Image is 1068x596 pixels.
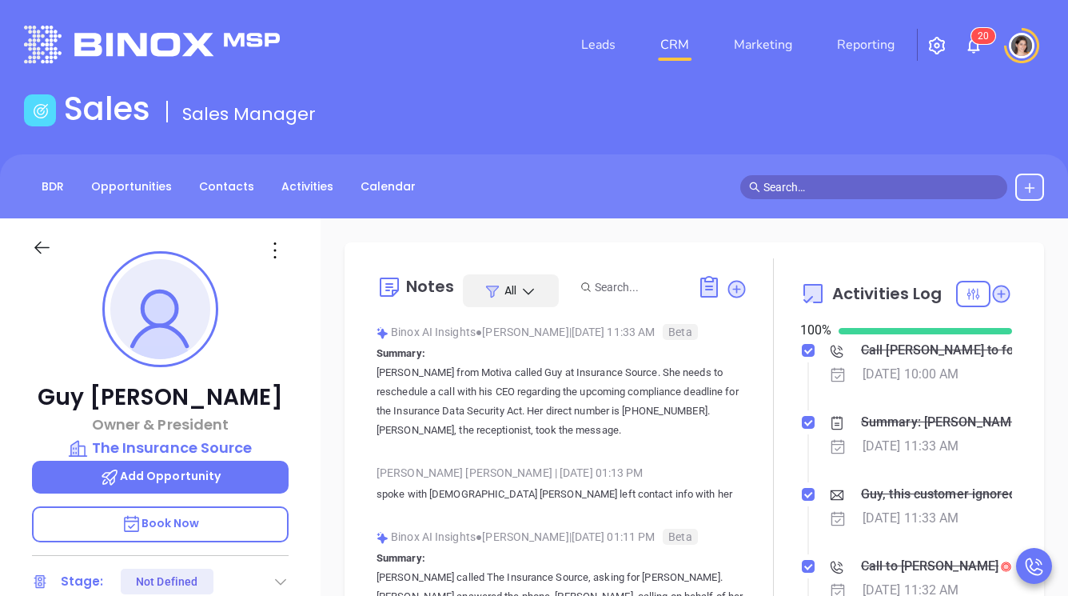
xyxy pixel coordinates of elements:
p: Owner & President [32,414,289,435]
p: spoke with [DEMOGRAPHIC_DATA] [PERSON_NAME] left contact info with her [377,485,747,504]
p: Guy [PERSON_NAME] [32,383,289,412]
a: The Insurance Source [32,437,289,459]
a: Calendar [351,174,425,200]
div: Binox AI Insights [PERSON_NAME] | [DATE] 11:33 AM [377,320,747,344]
span: ● [476,326,483,338]
div: [DATE] 11:33 AM [863,506,959,530]
div: Call to [PERSON_NAME] [861,554,998,578]
sup: 20 [971,28,995,44]
a: Reporting [831,29,901,61]
img: user [1009,33,1034,58]
img: svg%3e [377,532,389,544]
b: Summary: [377,347,425,359]
img: logo [24,26,280,63]
div: Notes [406,278,455,294]
span: | [555,466,557,479]
div: Binox AI Insights [PERSON_NAME] | [DATE] 01:11 PM [377,525,747,549]
span: 2 [978,30,983,42]
a: Marketing [727,29,799,61]
div: [PERSON_NAME] [PERSON_NAME] [DATE] 01:13 PM [377,461,747,485]
div: 100 % [800,321,819,340]
p: [PERSON_NAME] from Motiva called Guy at Insurance Source. She needs to reschedule a call with his... [377,363,747,440]
span: 0 [983,30,989,42]
input: Search... [595,278,679,296]
a: Contacts [189,174,264,200]
div: Not Defined [136,569,197,594]
span: search [749,182,760,193]
b: Summary: [377,552,425,564]
h1: Sales [64,90,150,128]
img: iconNotification [964,36,983,55]
input: Search… [763,178,998,196]
div: Call [PERSON_NAME] to follow up [861,338,1016,362]
span: Activities Log [832,286,942,302]
a: BDR [32,174,74,200]
a: Leads [575,29,622,61]
div: Stage: [61,570,104,594]
a: CRM [654,29,695,61]
a: Opportunities [82,174,181,200]
div: [DATE] 10:00 AM [863,362,959,386]
div: [DATE] 11:33 AM [863,434,959,458]
img: profile-user [110,259,210,359]
img: iconSetting [927,36,946,55]
span: Sales Manager [182,102,316,126]
div: Guy, this customer ignored IDSA notices and it cost them hundreds per day [861,482,1016,506]
span: Book Now [122,515,200,531]
span: Beta [663,529,697,545]
span: All [504,282,516,298]
div: Summary: [PERSON_NAME] from Motiva called Guy at Insurance Source. She needs to reschedule a call... [861,410,1016,434]
img: svg%3e [377,327,389,339]
span: Add Opportunity [100,468,221,484]
span: Beta [663,324,697,340]
span: ● [476,530,483,543]
a: Activities [272,174,343,200]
